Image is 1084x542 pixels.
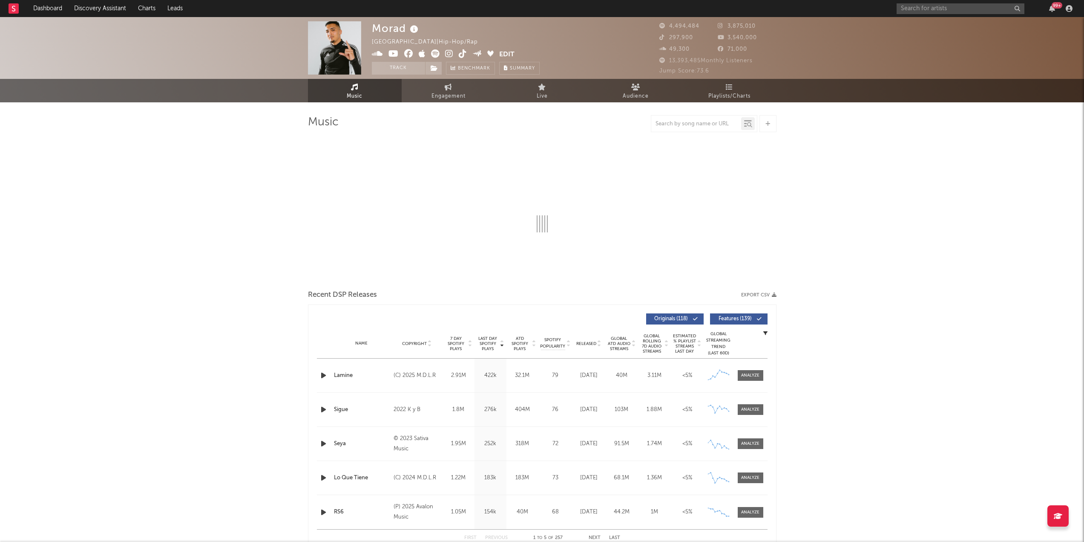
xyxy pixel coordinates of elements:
[334,340,390,347] div: Name
[607,336,631,351] span: Global ATD Audio Streams
[541,371,570,380] div: 79
[706,331,731,357] div: Global Streaming Trend (Last 60D)
[537,536,542,540] span: to
[445,508,472,516] div: 1.05M
[640,474,669,482] div: 1.36M
[485,536,508,540] button: Previous
[659,35,693,41] span: 297,900
[575,474,603,482] div: [DATE]
[659,46,690,52] span: 49,300
[609,536,620,540] button: Last
[394,473,440,483] div: (C) 2024 M.D.L.R
[541,440,570,448] div: 72
[394,434,440,454] div: © 2023 Sativa Music
[673,474,702,482] div: <5%
[445,440,472,448] div: 1.95M
[477,508,504,516] div: 154k
[372,37,488,47] div: [GEOGRAPHIC_DATA] | Hip-Hop/Rap
[394,371,440,381] div: (C) 2025 M.D.L.R
[640,406,669,414] div: 1.88M
[575,440,603,448] div: [DATE]
[334,474,390,482] a: Lo Que Tiene
[477,406,504,414] div: 276k
[716,316,755,322] span: Features ( 139 )
[640,371,669,380] div: 3.11M
[673,371,702,380] div: <5%
[499,49,515,60] button: Edit
[607,371,636,380] div: 40M
[509,371,536,380] div: 32.1M
[446,62,495,75] a: Benchmark
[477,474,504,482] div: 183k
[646,313,704,325] button: Originals(118)
[673,440,702,448] div: <5%
[372,21,420,35] div: Morad
[710,313,768,325] button: Features(139)
[540,337,565,350] span: Spotify Popularity
[607,508,636,516] div: 44.2M
[659,58,753,64] span: 13,393,485 Monthly Listeners
[589,79,683,102] a: Audience
[897,3,1024,14] input: Search for artists
[607,474,636,482] div: 68.1M
[509,406,536,414] div: 404M
[589,536,601,540] button: Next
[458,64,490,74] span: Benchmark
[1052,2,1062,9] div: 99 +
[575,508,603,516] div: [DATE]
[708,91,750,101] span: Playlists/Charts
[541,474,570,482] div: 73
[477,336,499,351] span: Last Day Spotify Plays
[495,79,589,102] a: Live
[334,371,390,380] a: Lamine
[640,440,669,448] div: 1.74M
[659,23,699,29] span: 4,494,484
[334,440,390,448] a: Seya
[640,508,669,516] div: 1M
[718,23,756,29] span: 3,875,010
[659,68,709,74] span: Jump Score: 73.6
[445,406,472,414] div: 1.8M
[394,405,440,415] div: 2022 K y B
[718,46,747,52] span: 71,000
[509,508,536,516] div: 40M
[334,406,390,414] a: Sigue
[548,536,553,540] span: of
[334,508,390,516] a: RS6
[607,406,636,414] div: 103M
[673,406,702,414] div: <5%
[509,440,536,448] div: 318M
[1049,5,1055,12] button: 99+
[509,336,531,351] span: ATD Spotify Plays
[464,536,477,540] button: First
[651,121,741,128] input: Search by song name or URL
[541,508,570,516] div: 68
[718,35,757,41] span: 3,540,000
[445,474,472,482] div: 1.22M
[673,508,702,516] div: <5%
[402,79,495,102] a: Engagement
[575,406,603,414] div: [DATE]
[308,290,377,300] span: Recent DSP Releases
[623,91,649,101] span: Audience
[402,341,427,346] span: Copyright
[308,79,402,102] a: Music
[394,502,440,522] div: (P) 2025 Avalon Music
[607,440,636,448] div: 91.5M
[541,406,570,414] div: 76
[509,474,536,482] div: 183M
[683,79,776,102] a: Playlists/Charts
[499,62,540,75] button: Summary
[347,91,362,101] span: Music
[575,371,603,380] div: [DATE]
[576,341,596,346] span: Released
[445,336,467,351] span: 7 Day Spotify Plays
[537,91,548,101] span: Live
[445,371,472,380] div: 2.91M
[431,91,466,101] span: Engagement
[652,316,691,322] span: Originals ( 118 )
